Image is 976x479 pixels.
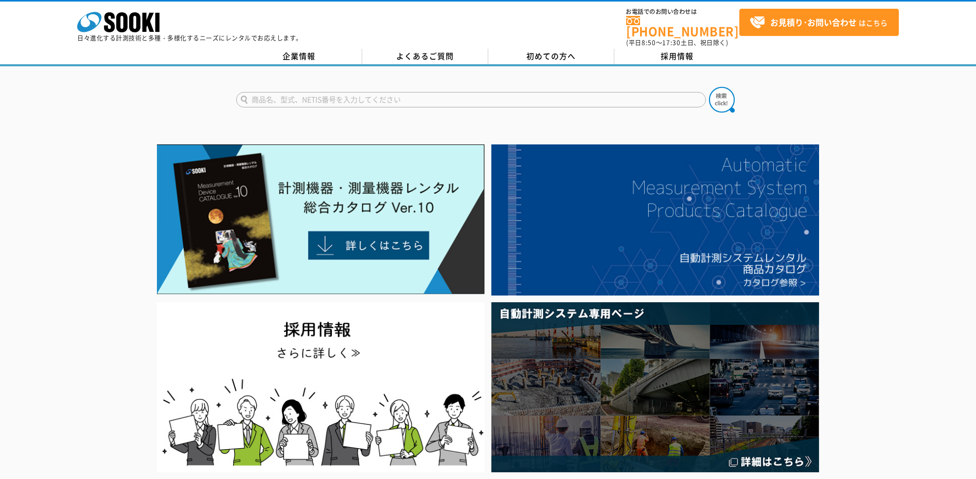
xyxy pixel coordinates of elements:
[626,16,739,37] a: [PHONE_NUMBER]
[642,38,656,47] span: 8:50
[739,9,899,36] a: お見積り･お問い合わせはこちら
[662,38,681,47] span: 17:30
[626,38,728,47] span: (平日 ～ 土日、祝日除く)
[709,87,735,113] img: btn_search.png
[157,144,485,294] img: Catalog Ver10
[362,49,488,64] a: よくあるご質問
[614,49,740,64] a: 採用情報
[750,15,888,30] span: はこちら
[491,302,819,472] img: 自動計測システム専用ページ
[236,92,706,107] input: 商品名、型式、NETIS番号を入力してください
[488,49,614,64] a: 初めての方へ
[626,9,739,15] span: お電話でのお問い合わせは
[491,144,819,296] img: 自動計測システムカタログ
[77,35,303,41] p: 日々進化する計測技術と多種・多様化するニーズにレンタルでお応えします。
[526,50,576,62] span: 初めての方へ
[236,49,362,64] a: 企業情報
[770,16,857,28] strong: お見積り･お問い合わせ
[157,302,485,472] img: SOOKI recruit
